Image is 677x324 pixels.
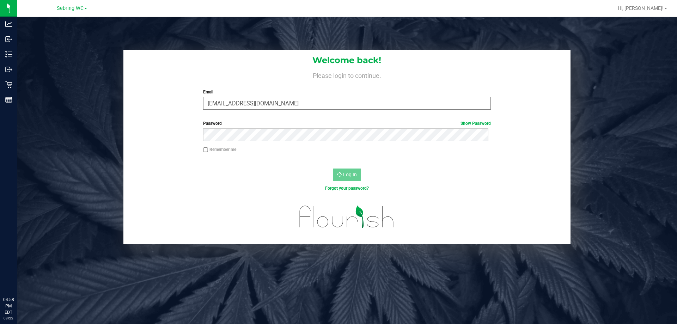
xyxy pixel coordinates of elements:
[5,36,12,43] inline-svg: Inbound
[57,5,84,11] span: Sebring WC
[5,66,12,73] inline-svg: Outbound
[5,96,12,103] inline-svg: Reports
[3,316,14,321] p: 08/22
[291,199,403,235] img: flourish_logo.svg
[123,71,571,79] h4: Please login to continue.
[203,146,236,153] label: Remember me
[343,172,357,177] span: Log In
[5,81,12,88] inline-svg: Retail
[325,186,369,191] a: Forgot your password?
[618,5,664,11] span: Hi, [PERSON_NAME]!
[461,121,491,126] a: Show Password
[203,89,490,95] label: Email
[203,121,222,126] span: Password
[203,147,208,152] input: Remember me
[5,20,12,27] inline-svg: Analytics
[3,297,14,316] p: 04:58 PM EDT
[123,56,571,65] h1: Welcome back!
[333,169,361,181] button: Log In
[5,51,12,58] inline-svg: Inventory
